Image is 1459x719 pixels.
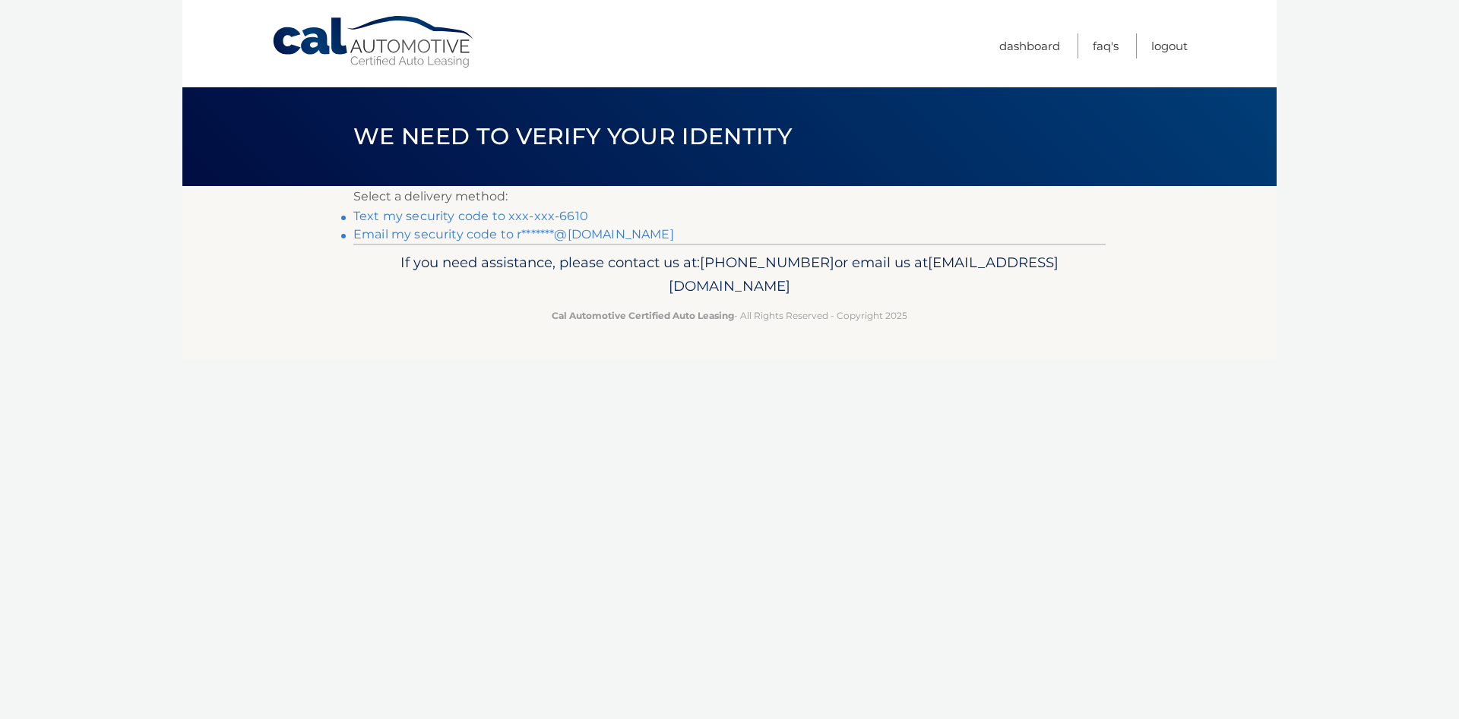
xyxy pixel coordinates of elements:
[353,227,674,241] a: Email my security code to r*******@[DOMAIN_NAME]
[1151,33,1188,58] a: Logout
[700,254,834,271] span: [PHONE_NUMBER]
[552,310,734,321] strong: Cal Automotive Certified Auto Leasing
[353,186,1106,207] p: Select a delivery method:
[363,251,1096,299] p: If you need assistance, please contact us at: or email us at
[271,15,476,69] a: Cal Automotive
[353,122,792,150] span: We need to verify your identity
[363,307,1096,323] p: - All Rights Reserved - Copyright 2025
[353,209,588,223] a: Text my security code to xxx-xxx-6610
[1093,33,1119,58] a: FAQ's
[999,33,1060,58] a: Dashboard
